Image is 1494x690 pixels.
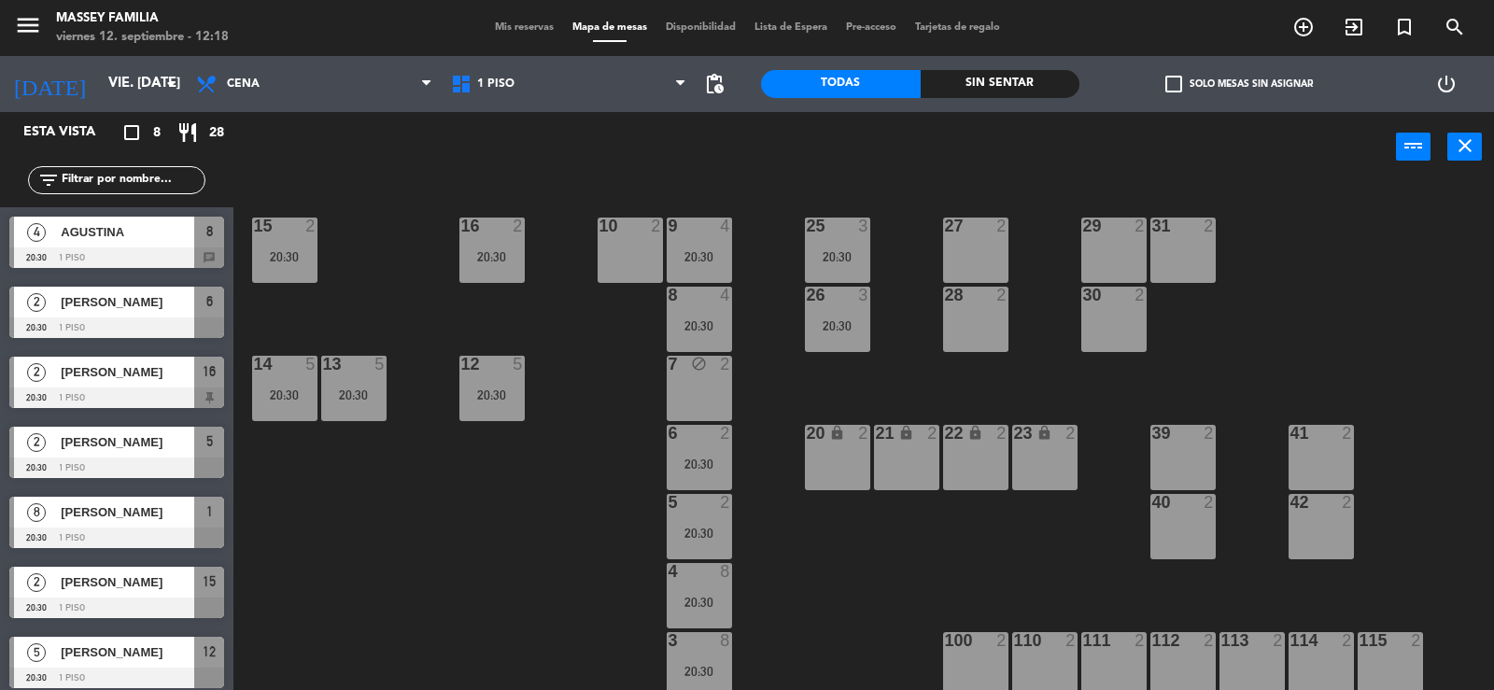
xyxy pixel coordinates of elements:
[563,22,656,33] span: Mapa de mesas
[172,116,227,132] span: cashback
[1152,218,1153,234] div: 31
[27,223,46,242] span: 4
[837,22,906,33] span: Pre-acceso
[1342,425,1353,442] div: 2
[27,363,46,382] span: 2
[720,287,731,303] div: 4
[807,287,808,303] div: 26
[805,250,870,263] div: 20:30
[7,120,72,134] span: Ver ahorros
[1435,73,1458,95] i: power_settings_new
[206,500,213,523] span: 1
[667,458,732,471] div: 20:30
[906,22,1009,33] span: Tarjetas de regalo
[651,218,662,234] div: 2
[761,70,921,98] div: Todas
[61,362,194,382] span: [PERSON_NAME]
[945,632,946,649] div: 100
[921,70,1080,98] div: Sin sentar
[669,425,669,442] div: 6
[807,218,808,234] div: 25
[120,121,143,144] i: crop_square
[996,287,1008,303] div: 2
[1204,494,1215,511] div: 2
[858,287,869,303] div: 3
[459,388,525,401] div: 20:30
[7,150,100,164] span: Regístrate ahora
[1290,632,1291,649] div: 114
[945,425,946,442] div: 22
[1165,76,1182,92] span: check_box_outline_blank
[60,170,204,190] input: Filtrar por nombre...
[203,360,216,383] span: 16
[1204,425,1215,442] div: 2
[1135,632,1146,649] div: 2
[1065,632,1077,649] div: 2
[669,632,669,649] div: 3
[720,563,731,580] div: 8
[669,563,669,580] div: 4
[1290,425,1291,442] div: 41
[1135,287,1146,303] div: 2
[459,250,525,263] div: 20:30
[691,356,707,372] i: block
[858,425,869,442] div: 2
[1204,218,1215,234] div: 2
[996,218,1008,234] div: 2
[7,274,54,289] img: Apple
[898,425,914,441] i: lock
[927,425,938,442] div: 2
[252,388,317,401] div: 20:30
[61,222,194,242] span: AGUSTINA
[27,293,46,312] span: 2
[1152,494,1153,511] div: 40
[996,632,1008,649] div: 2
[477,77,514,91] span: 1 PISO
[720,632,731,649] div: 8
[669,356,669,373] div: 7
[153,122,161,144] span: 8
[321,388,387,401] div: 20:30
[1411,632,1422,649] div: 2
[703,73,726,95] span: pending_actions
[807,425,808,442] div: 20
[876,425,877,442] div: 21
[461,356,462,373] div: 12
[176,121,199,144] i: restaurant
[61,502,194,522] span: [PERSON_NAME]
[996,425,1008,442] div: 2
[667,319,732,332] div: 20:30
[27,503,46,522] span: 8
[1444,16,1466,38] i: search
[56,28,229,47] div: viernes 12. septiembre - 12:18
[61,642,194,662] span: [PERSON_NAME]
[9,121,134,144] div: Esta vista
[206,220,213,243] span: 8
[1065,425,1077,442] div: 2
[667,250,732,263] div: 20:30
[1083,287,1084,303] div: 30
[206,430,213,453] span: 5
[1152,425,1153,442] div: 39
[323,356,324,373] div: 13
[227,77,260,91] span: Cena
[209,122,224,144] span: 28
[461,218,462,234] div: 16
[305,218,317,234] div: 2
[1396,133,1431,161] button: power_input
[206,290,213,313] span: 6
[203,570,216,593] span: 15
[54,274,170,288] span: Regístrate con Apple
[52,542,93,558] img: logo
[1083,218,1084,234] div: 29
[37,169,60,191] i: filter_list
[805,319,870,332] div: 20:30
[667,596,732,609] div: 20:30
[858,218,869,234] div: 3
[1292,16,1315,38] i: add_circle_outline
[967,425,983,441] i: lock
[63,212,187,226] span: Regístrate con Google
[7,182,100,196] span: Regístrate ahora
